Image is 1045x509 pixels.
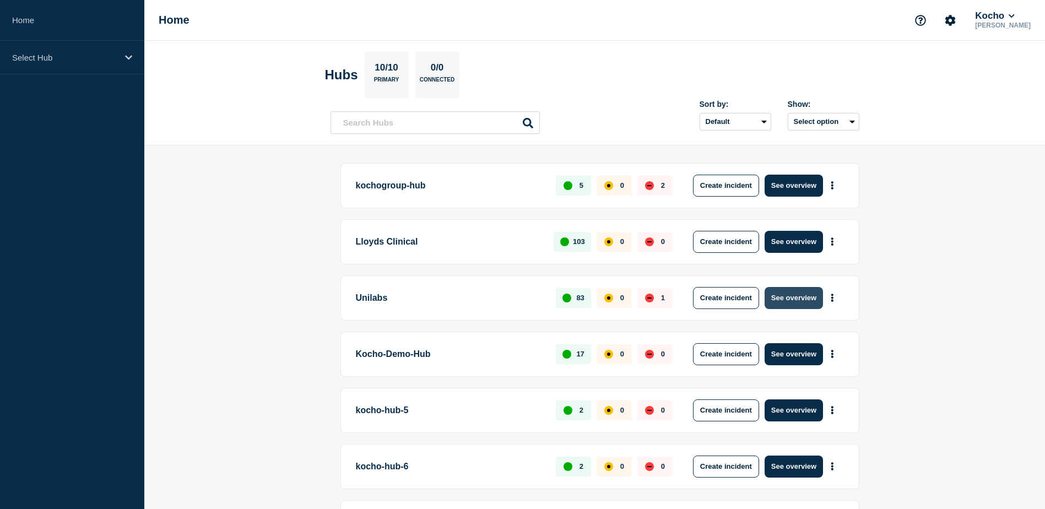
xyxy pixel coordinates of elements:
div: down [645,406,654,415]
p: 83 [576,294,584,302]
p: Lloyds Clinical [356,231,542,253]
p: 0 [620,181,624,189]
p: 0 [661,350,665,358]
div: up [564,406,572,415]
div: up [560,237,569,246]
p: Select Hub [12,53,118,62]
p: 1 [661,294,665,302]
p: Primary [374,77,399,88]
div: affected [604,294,613,302]
button: More actions [825,231,840,252]
p: 2 [661,181,665,189]
div: down [645,294,654,302]
select: Sort by [700,113,771,131]
div: affected [604,237,613,246]
div: affected [604,406,613,415]
button: Create incident [693,175,759,197]
p: 0/0 [426,62,448,77]
button: Create incident [693,231,759,253]
button: Create incident [693,343,759,365]
div: affected [604,350,613,359]
button: See overview [765,399,823,421]
div: Sort by: [700,100,771,109]
p: 5 [580,181,583,189]
button: Account settings [939,9,962,32]
button: See overview [765,175,823,197]
button: Select option [788,113,859,131]
p: 0 [620,406,624,414]
div: down [645,462,654,471]
button: See overview [765,231,823,253]
button: Kocho [973,10,1016,21]
div: down [645,237,654,246]
button: Create incident [693,456,759,478]
p: 103 [573,237,585,246]
div: down [645,181,654,190]
p: 0 [620,294,624,302]
p: Unilabs [356,287,544,309]
div: affected [604,181,613,190]
p: Kocho-Demo-Hub [356,343,544,365]
button: Create incident [693,399,759,421]
p: 0 [661,406,665,414]
button: See overview [765,287,823,309]
div: down [645,350,654,359]
button: See overview [765,456,823,478]
p: 0 [661,237,665,246]
div: up [564,462,572,471]
button: More actions [825,288,840,308]
button: More actions [825,344,840,364]
p: kocho-hub-5 [356,399,544,421]
h1: Home [159,14,189,26]
button: Support [909,9,932,32]
p: 0 [620,350,624,358]
p: 0 [661,462,665,470]
button: See overview [765,343,823,365]
div: up [564,181,572,190]
div: up [562,350,571,359]
p: 2 [580,406,583,414]
div: up [562,294,571,302]
p: [PERSON_NAME] [973,21,1033,29]
p: 10/10 [371,62,403,77]
p: 0 [620,462,624,470]
p: kochogroup-hub [356,175,544,197]
button: Create incident [693,287,759,309]
div: affected [604,462,613,471]
p: 0 [620,237,624,246]
button: More actions [825,400,840,420]
p: kocho-hub-6 [356,456,544,478]
input: Search Hubs [331,111,540,134]
button: More actions [825,175,840,196]
p: 2 [580,462,583,470]
div: Show: [788,100,859,109]
button: More actions [825,456,840,476]
h2: Hubs [325,67,358,83]
p: Connected [420,77,454,88]
p: 17 [576,350,584,358]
